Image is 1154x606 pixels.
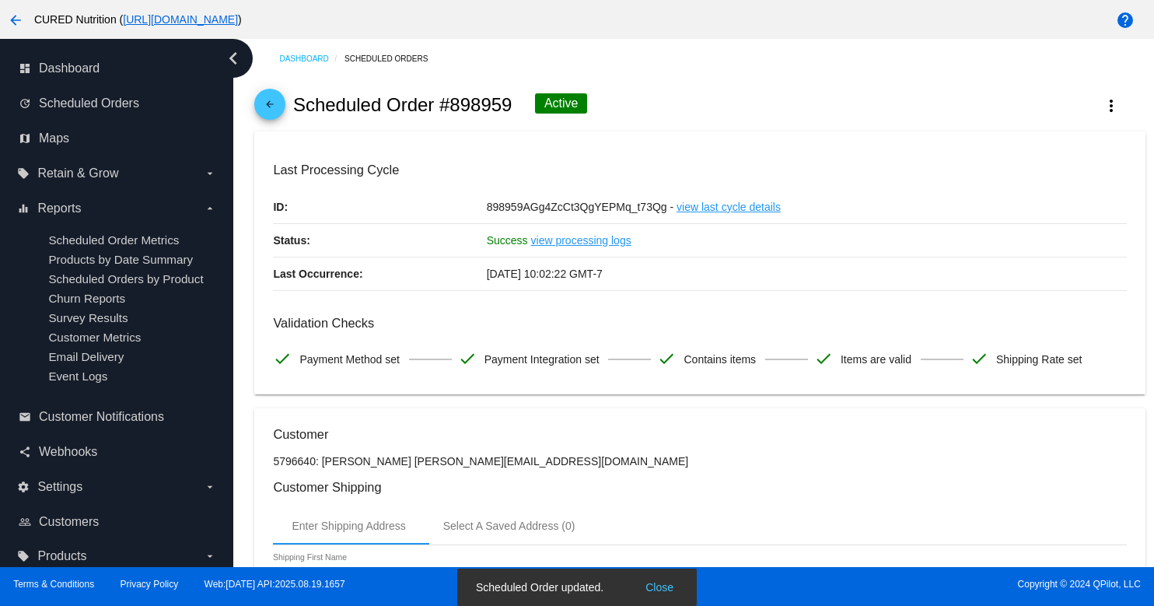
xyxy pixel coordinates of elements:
i: arrow_drop_down [204,481,216,493]
p: Last Occurrence: [273,257,486,290]
a: Privacy Policy [121,579,179,590]
span: Maps [39,131,69,145]
mat-icon: check [657,349,676,368]
a: view processing logs [531,224,631,257]
span: Success [487,234,528,247]
a: Scheduled Orders by Product [48,272,203,285]
a: Customer Metrics [48,331,141,344]
i: update [19,97,31,110]
i: local_offer [17,550,30,562]
h3: Customer Shipping [273,480,1126,495]
p: ID: [273,191,486,223]
span: Items are valid [841,343,911,376]
a: map Maps [19,126,216,151]
mat-icon: arrow_back [6,11,25,30]
a: Products by Date Summary [48,253,193,266]
a: Scheduled Orders [344,47,442,71]
p: 5796640: [PERSON_NAME] [PERSON_NAME][EMAIL_ADDRESS][DOMAIN_NAME] [273,455,1126,468]
a: Dashboard [279,47,344,71]
span: Customers [39,515,99,529]
a: Churn Reports [48,292,125,305]
span: Payment Integration set [484,343,600,376]
a: share Webhooks [19,440,216,464]
div: Enter Shipping Address [292,520,405,532]
mat-icon: check [273,349,292,368]
span: Reports [37,201,81,215]
span: CURED Nutrition ( ) [34,13,242,26]
h3: Last Processing Cycle [273,163,1126,177]
i: email [19,411,31,423]
span: 898959AGg4ZcCt3QgYEPMq_t73Qg - [487,201,673,213]
span: Dashboard [39,61,100,75]
a: dashboard Dashboard [19,56,216,81]
a: [URL][DOMAIN_NAME] [123,13,238,26]
a: Survey Results [48,311,128,324]
span: Customer Notifications [39,410,164,424]
mat-icon: check [458,349,477,368]
span: Payment Method set [299,343,399,376]
i: settings [17,481,30,493]
mat-icon: arrow_back [261,99,279,117]
input: Shipping First Name [273,567,413,580]
span: Webhooks [39,445,97,459]
i: map [19,132,31,145]
span: Retain & Grow [37,166,118,180]
span: Shipping Rate set [996,343,1082,376]
a: Scheduled Order Metrics [48,233,179,247]
a: Event Logs [48,370,107,383]
span: Contains items [684,343,756,376]
div: Active [535,93,588,114]
div: Select A Saved Address (0) [443,520,575,532]
h3: Validation Checks [273,316,1126,331]
span: Scheduled Orders [39,96,139,110]
span: [DATE] 10:02:22 GMT-7 [487,268,603,280]
i: chevron_left [221,46,246,71]
i: arrow_drop_down [204,167,216,180]
a: people_outline Customers [19,510,216,534]
a: update Scheduled Orders [19,91,216,116]
a: Terms & Conditions [13,579,94,590]
span: Products [37,549,86,563]
mat-icon: help [1116,11,1135,30]
h2: Scheduled Order #898959 [293,94,512,116]
mat-icon: check [814,349,833,368]
a: Email Delivery [48,350,124,363]
span: Copyright © 2024 QPilot, LLC [590,579,1141,590]
i: local_offer [17,167,30,180]
mat-icon: check [970,349,988,368]
i: equalizer [17,202,30,215]
simple-snack-bar: Scheduled Order updated. [476,580,678,595]
button: Close [641,580,678,595]
h3: Customer [273,427,1126,442]
p: Status: [273,224,486,257]
a: view last cycle details [677,191,781,223]
i: dashboard [19,62,31,75]
mat-icon: more_vert [1102,96,1121,115]
i: arrow_drop_down [204,550,216,562]
i: people_outline [19,516,31,528]
span: Settings [37,480,82,494]
a: email Customer Notifications [19,405,216,429]
i: arrow_drop_down [204,202,216,215]
a: Web:[DATE] API:2025.08.19.1657 [205,579,345,590]
i: share [19,446,31,458]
